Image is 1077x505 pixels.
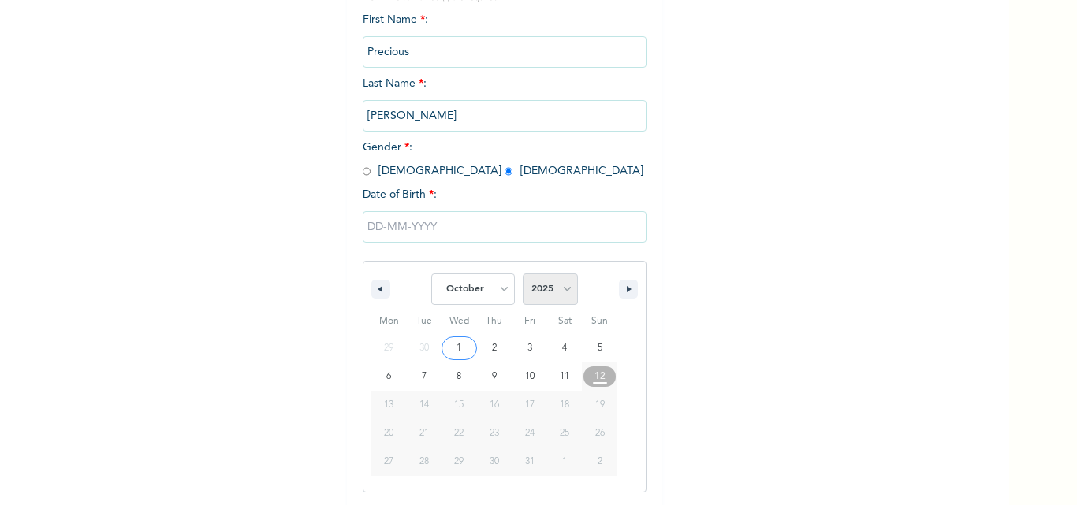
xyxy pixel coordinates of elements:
span: 7 [422,362,427,391]
button: 25 [547,419,583,447]
button: 30 [477,447,512,476]
span: 8 [457,362,461,391]
button: 10 [512,362,547,391]
button: 8 [442,362,477,391]
button: 23 [477,419,512,447]
span: 18 [560,391,569,419]
span: First Name : [363,14,647,58]
span: Mon [371,309,407,334]
span: 22 [454,419,464,447]
input: Enter your first name [363,36,647,68]
span: 6 [386,362,391,391]
button: 11 [547,362,583,391]
span: 1 [457,334,461,362]
button: 12 [582,362,617,391]
span: 10 [525,362,535,391]
span: 17 [525,391,535,419]
span: 26 [595,419,605,447]
button: 26 [582,419,617,447]
span: Date of Birth : [363,187,437,203]
span: 30 [490,447,499,476]
span: 12 [594,362,606,391]
button: 1 [442,334,477,362]
button: 21 [407,419,442,447]
span: 2 [492,334,497,362]
span: 9 [492,362,497,391]
button: 17 [512,391,547,419]
button: 3 [512,334,547,362]
span: 23 [490,419,499,447]
button: 7 [407,362,442,391]
span: 11 [560,362,569,391]
span: 20 [384,419,393,447]
span: 29 [454,447,464,476]
span: Fri [512,309,547,334]
button: 22 [442,419,477,447]
span: 27 [384,447,393,476]
button: 15 [442,391,477,419]
input: DD-MM-YYYY [363,211,647,243]
span: Sun [582,309,617,334]
span: 19 [595,391,605,419]
button: 2 [477,334,512,362]
span: 21 [419,419,429,447]
button: 14 [407,391,442,419]
input: Enter your last name [363,100,647,132]
span: 5 [598,334,602,362]
button: 29 [442,447,477,476]
button: 5 [582,334,617,362]
button: 16 [477,391,512,419]
span: 28 [419,447,429,476]
span: Last Name : [363,78,647,121]
span: 31 [525,447,535,476]
button: 4 [547,334,583,362]
button: 13 [371,391,407,419]
span: Tue [407,309,442,334]
span: Thu [477,309,512,334]
span: Gender : [DEMOGRAPHIC_DATA] [DEMOGRAPHIC_DATA] [363,142,643,176]
span: 25 [560,419,569,447]
button: 31 [512,447,547,476]
span: 4 [562,334,567,362]
button: 27 [371,447,407,476]
button: 18 [547,391,583,419]
span: 24 [525,419,535,447]
button: 6 [371,362,407,391]
span: Wed [442,309,477,334]
button: 9 [477,362,512,391]
span: 15 [454,391,464,419]
span: Sat [547,309,583,334]
button: 28 [407,447,442,476]
span: 3 [527,334,532,362]
span: 13 [384,391,393,419]
button: 20 [371,419,407,447]
button: 24 [512,419,547,447]
button: 19 [582,391,617,419]
span: 14 [419,391,429,419]
span: 16 [490,391,499,419]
